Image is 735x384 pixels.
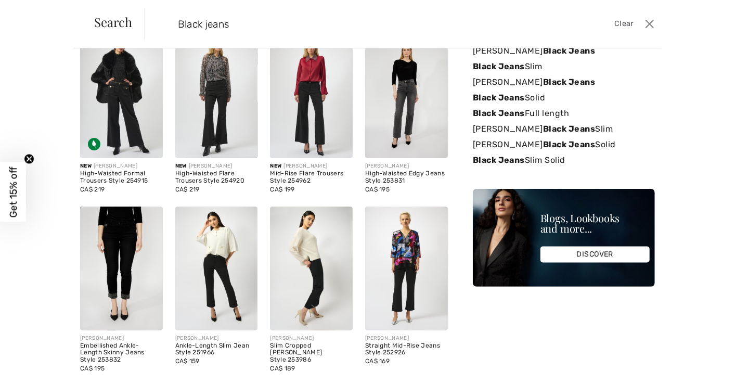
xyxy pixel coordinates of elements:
[473,121,655,137] a: [PERSON_NAME]Black JeansSlim
[80,207,163,330] img: Embellished Ankle-Length Skinny Jeans Style 253832. Black
[473,108,525,118] strong: Black Jeans
[365,335,448,342] div: [PERSON_NAME]
[473,59,655,74] a: Black JeansSlim
[473,152,655,168] a: Black JeansSlim Solid
[270,163,281,169] span: New
[80,186,105,193] span: CA$ 219
[88,138,100,150] img: Sustainable Fabric
[365,34,448,158] img: High-Waisted Edgy Jeans Style 253831. Black
[175,342,258,357] div: Ankle-Length Slim Jean Style 251966
[270,34,353,158] img: Mid-Rise Flare Trousers Style 254962. Black
[175,335,258,342] div: [PERSON_NAME]
[365,357,390,365] span: CA$ 169
[24,154,34,164] button: Close teaser
[80,170,163,185] div: High-Waisted Formal Trousers Style 254915
[540,213,650,234] div: Blogs, Lookbooks and more...
[175,170,258,185] div: High-Waisted Flare Trousers Style 254920
[365,162,448,170] div: [PERSON_NAME]
[543,77,595,87] strong: Black Jeans
[540,247,650,263] div: DISCOVER
[473,90,655,106] a: Black JeansSolid
[614,18,634,30] span: Clear
[365,342,448,357] div: Straight Mid-Rise Jeans Style 252926
[175,163,187,169] span: New
[473,74,655,90] a: [PERSON_NAME]Black Jeans
[270,162,353,170] div: [PERSON_NAME]
[175,207,258,330] img: Ankle-Length Slim Jean Style 251966. Black
[270,170,353,185] div: Mid-Rise Flare Trousers Style 254962
[23,7,45,17] span: Help
[175,186,200,193] span: CA$ 219
[270,207,353,330] img: Slim Cropped Jean Style 253986. Black
[473,189,655,287] img: Blogs, Lookbooks and more...
[473,137,655,152] a: [PERSON_NAME]Black JeansSolid
[80,163,92,169] span: New
[473,155,525,165] strong: Black Jeans
[543,124,595,134] strong: Black Jeans
[80,335,163,342] div: [PERSON_NAME]
[365,170,448,185] div: High-Waisted Edgy Jeans Style 253831
[270,342,353,364] div: Slim Cropped [PERSON_NAME] Style 253986
[270,365,295,372] span: CA$ 189
[642,16,657,32] button: Close
[543,139,595,149] strong: Black Jeans
[473,43,655,59] a: [PERSON_NAME]Black Jeans
[270,186,294,193] span: CA$ 199
[80,34,163,158] img: High-Waisted Formal Trousers Style 254915. Black
[365,207,448,330] img: Straight Mid-Rise Jeans Style 252926. Black
[473,93,525,103] strong: Black Jeans
[7,167,19,217] span: Get 15% off
[80,342,163,364] div: Embellished Ankle-Length Skinny Jeans Style 253832
[175,357,200,365] span: CA$ 159
[175,34,258,158] img: High-Waisted Flare Trousers Style 254920. Black/Gold
[543,46,595,56] strong: Black Jeans
[365,186,390,193] span: CA$ 195
[80,365,105,372] span: CA$ 195
[80,162,163,170] div: [PERSON_NAME]
[473,106,655,121] a: Black JeansFull length
[473,61,525,71] strong: Black Jeans
[175,162,258,170] div: [PERSON_NAME]
[94,16,132,28] span: Search
[170,8,524,40] input: TYPE TO SEARCH
[270,335,353,342] div: [PERSON_NAME]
